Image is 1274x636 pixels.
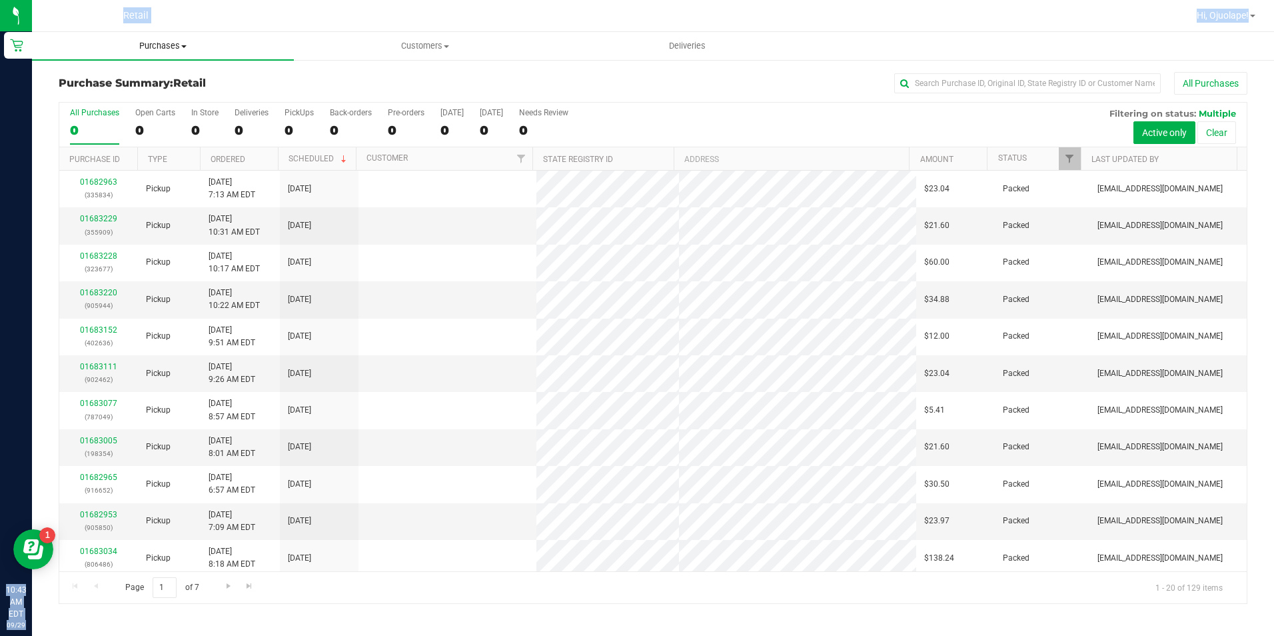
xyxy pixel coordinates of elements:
[1097,441,1223,453] span: [EMAIL_ADDRESS][DOMAIN_NAME]
[148,155,167,164] a: Type
[80,214,117,223] a: 01683229
[209,324,255,349] span: [DATE] 9:51 AM EDT
[651,40,724,52] span: Deliveries
[39,527,55,543] iframe: Resource center unread badge
[10,39,23,52] inline-svg: Retail
[1097,330,1223,343] span: [EMAIL_ADDRESS][DOMAIN_NAME]
[146,219,171,232] span: Pickup
[173,77,206,89] span: Retail
[924,330,950,343] span: $12.00
[1145,577,1233,597] span: 1 - 20 of 129 items
[209,361,255,386] span: [DATE] 9:26 AM EDT
[1133,121,1195,144] button: Active only
[1097,515,1223,527] span: [EMAIL_ADDRESS][DOMAIN_NAME]
[285,123,314,138] div: 0
[146,183,171,195] span: Pickup
[209,545,255,571] span: [DATE] 8:18 AM EDT
[1097,256,1223,269] span: [EMAIL_ADDRESS][DOMAIN_NAME]
[1003,367,1029,380] span: Packed
[67,226,130,239] p: (355909)
[330,108,372,117] div: Back-orders
[1003,183,1029,195] span: Packed
[1003,330,1029,343] span: Packed
[924,404,945,417] span: $5.41
[80,436,117,445] a: 01683005
[1003,515,1029,527] span: Packed
[80,325,117,335] a: 01683152
[235,108,269,117] div: Deliveries
[80,177,117,187] a: 01682963
[924,441,950,453] span: $21.60
[288,552,311,565] span: [DATE]
[146,478,171,491] span: Pickup
[366,153,408,163] a: Customer
[288,404,311,417] span: [DATE]
[1003,478,1029,491] span: Packed
[1091,155,1159,164] a: Last Updated By
[924,515,950,527] span: $23.97
[1003,404,1029,417] span: Packed
[209,287,260,312] span: [DATE] 10:22 AM EDT
[67,373,130,386] p: (902462)
[285,108,314,117] div: PickUps
[70,108,119,117] div: All Purchases
[519,108,568,117] div: Needs Review
[288,293,311,306] span: [DATE]
[219,577,238,595] a: Go to the next page
[1097,183,1223,195] span: [EMAIL_ADDRESS][DOMAIN_NAME]
[32,32,294,60] a: Purchases
[146,404,171,417] span: Pickup
[70,123,119,138] div: 0
[1097,219,1223,232] span: [EMAIL_ADDRESS][DOMAIN_NAME]
[288,478,311,491] span: [DATE]
[67,337,130,349] p: (402636)
[80,362,117,371] a: 01683111
[1097,404,1223,417] span: [EMAIL_ADDRESS][DOMAIN_NAME]
[153,577,177,598] input: 1
[1097,552,1223,565] span: [EMAIL_ADDRESS][DOMAIN_NAME]
[191,108,219,117] div: In Store
[674,147,909,171] th: Address
[924,293,950,306] span: $34.88
[1003,441,1029,453] span: Packed
[1197,121,1236,144] button: Clear
[924,478,950,491] span: $30.50
[67,411,130,423] p: (787049)
[209,176,255,201] span: [DATE] 7:13 AM EDT
[1199,108,1236,119] span: Multiple
[924,183,950,195] span: $23.04
[240,577,259,595] a: Go to the last page
[920,155,954,164] a: Amount
[543,155,613,164] a: State Registry ID
[1097,293,1223,306] span: [EMAIL_ADDRESS][DOMAIN_NAME]
[6,584,26,620] p: 10:43 AM EDT
[123,10,149,21] span: Retail
[894,73,1161,93] input: Search Purchase ID, Original ID, State Registry ID or Customer Name...
[67,189,130,201] p: (335834)
[67,299,130,312] p: (905944)
[209,397,255,423] span: [DATE] 8:57 AM EDT
[211,155,245,164] a: Ordered
[1003,293,1029,306] span: Packed
[6,620,26,630] p: 09/29
[1097,478,1223,491] span: [EMAIL_ADDRESS][DOMAIN_NAME]
[146,441,171,453] span: Pickup
[1197,10,1249,21] span: Hi, Ojuolape!
[80,251,117,261] a: 01683228
[191,123,219,138] div: 0
[288,441,311,453] span: [DATE]
[295,40,555,52] span: Customers
[209,471,255,497] span: [DATE] 6:57 AM EDT
[924,219,950,232] span: $21.60
[288,367,311,380] span: [DATE]
[288,219,311,232] span: [DATE]
[114,577,210,598] span: Page of 7
[1174,72,1247,95] button: All Purchases
[924,367,950,380] span: $23.04
[67,263,130,275] p: (323677)
[440,108,464,117] div: [DATE]
[510,147,532,170] a: Filter
[146,515,171,527] span: Pickup
[294,32,556,60] a: Customers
